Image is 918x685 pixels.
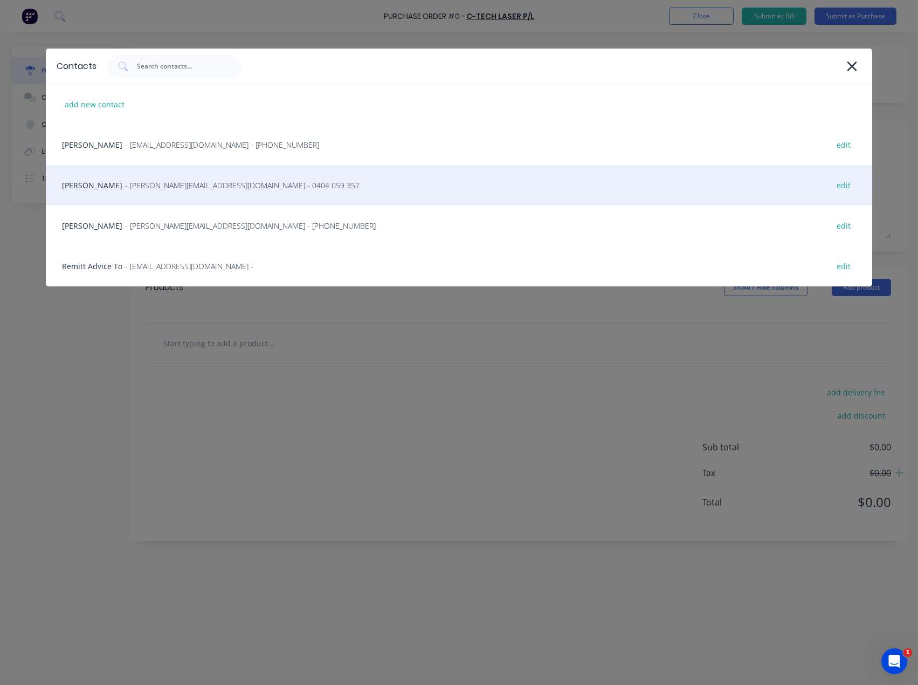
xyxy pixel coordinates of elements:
[831,177,856,194] div: edit
[125,261,253,272] span: - [EMAIL_ADDRESS][DOMAIN_NAME] -
[125,139,319,150] span: - [EMAIL_ADDRESS][DOMAIN_NAME] - [PHONE_NUMBER]
[59,96,130,113] div: add new contact
[831,258,856,275] div: edit
[46,125,872,165] div: [PERSON_NAME]
[831,217,856,234] div: edit
[125,220,376,231] span: - [PERSON_NAME][EMAIL_ADDRESS][DOMAIN_NAME] - [PHONE_NUMBER]
[46,246,872,286] div: Remitt Advice To
[881,648,907,674] iframe: Intercom live chat
[57,60,96,73] div: Contacts
[903,648,912,657] span: 1
[46,165,872,206] div: [PERSON_NAME]
[136,61,225,72] input: Search contacts...
[831,136,856,153] div: edit
[46,206,872,246] div: [PERSON_NAME]
[125,180,360,191] span: - [PERSON_NAME][EMAIL_ADDRESS][DOMAIN_NAME] - 0404 059 357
